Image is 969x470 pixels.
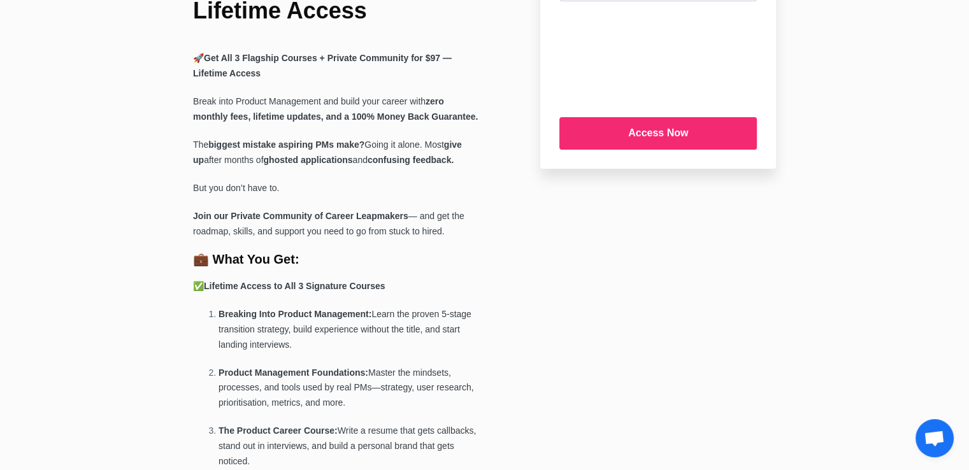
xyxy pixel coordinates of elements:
strong: confusing feedback. [368,155,454,165]
input: Access Now [559,117,757,150]
b: Lifetime Access to All 3 Signature Courses [204,281,385,291]
span: 🚀 [193,53,204,63]
strong: ghosted applications [264,155,353,165]
strong: biggest mistake aspiring PMs make? [208,139,364,150]
strong: Product Management Foundations: [219,367,368,378]
p: Write a resume that gets callbacks, stand out in interviews, and build a personal brand that gets... [219,424,478,469]
b: 💼 What You Get: [193,252,299,266]
b: Breaking Into Product Management: [219,309,371,319]
p: Learn the proven 5-stage transition strategy, build experience without the title, and start landi... [219,307,478,353]
p: The Going it alone. Most after months of and [193,138,478,168]
p: But you don’t have to. [193,181,478,196]
a: Open chat [915,419,954,457]
b: The Product Career Course: [219,425,338,436]
p: — and get the roadmap, skills, and support you need to go from stuck to hired. [193,209,478,239]
strong: give up [193,139,462,165]
b: Get All 3 Flagship Courses + Private Community for $97 — Lifetime Access [193,53,452,78]
span: ✅ [193,281,204,291]
iframe: Secure payment input frame [557,11,759,107]
b: Join our Private Community of Career Leapmakers [193,211,408,221]
span: Master the mindsets, processes, and tools used by real PMs—strategy, user research, prioritisatio... [219,367,473,408]
p: Break into Product Management and build your career with [193,94,478,125]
